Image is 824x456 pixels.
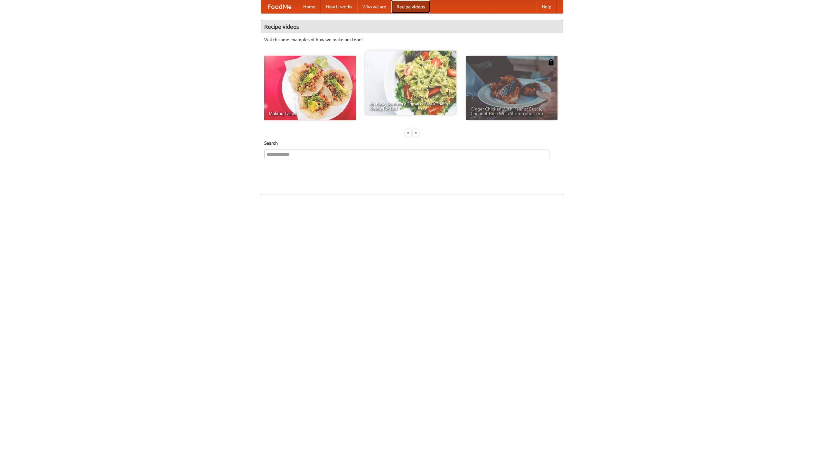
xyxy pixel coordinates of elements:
img: 483408.png [548,59,554,65]
a: FoodMe [261,0,298,13]
a: Home [298,0,321,13]
a: Making Tacos [264,56,356,120]
a: An Easy, Summery Tomato Pasta That's Ready for Fall [365,51,456,115]
span: Making Tacos [269,111,351,116]
a: How it works [321,0,357,13]
a: Recipe videos [391,0,430,13]
h5: Search [264,140,560,146]
h4: Recipe videos [261,20,563,33]
p: Watch some examples of how we make our food! [264,36,560,43]
span: An Easy, Summery Tomato Pasta That's Ready for Fall [370,102,452,111]
div: « [405,129,411,137]
a: Who we are [357,0,391,13]
div: » [413,129,419,137]
a: Help [537,0,557,13]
